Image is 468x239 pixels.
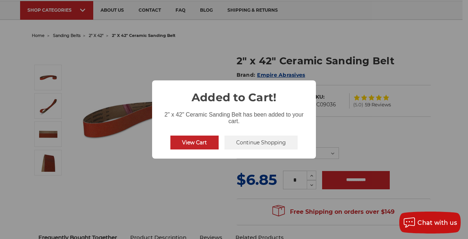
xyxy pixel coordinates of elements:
[224,136,298,149] button: Continue Shopping
[152,80,316,106] h2: Added to Cart!
[170,136,219,149] button: View Cart
[152,106,316,126] div: 2" x 42" Ceramic Sanding Belt has been added to your cart.
[418,219,457,226] span: Chat with us
[399,212,461,234] button: Chat with us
